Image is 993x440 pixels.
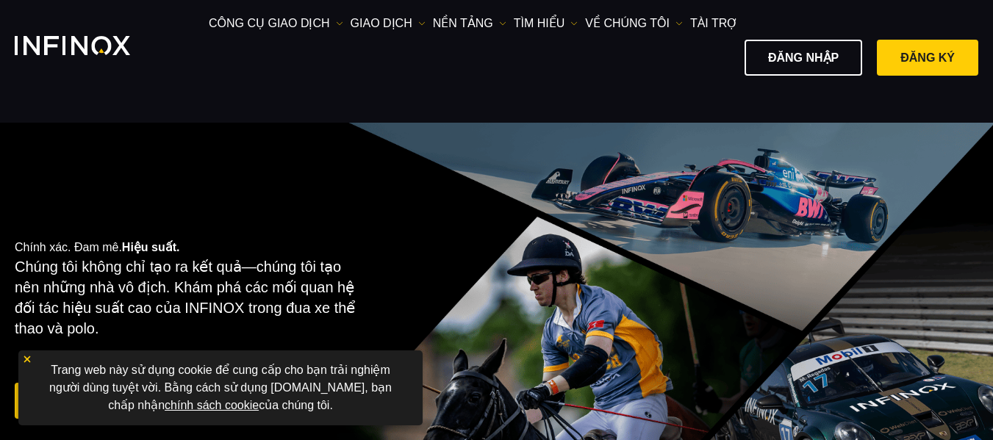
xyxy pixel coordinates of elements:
[877,40,978,76] a: Đăng ký
[15,36,165,55] a: INFINOX Logo
[433,15,506,32] a: NỀN TẢNG
[122,241,180,253] strong: Hiệu suất.
[22,354,32,364] img: yellow close icon
[209,15,343,32] a: công cụ giao dịch
[15,256,362,339] p: Chúng tôi không chỉ tạo ra kết quả—chúng tôi tạo nên những nhà vô địch. Khám phá các mối quan hệ ...
[165,399,259,411] a: chính sách cookie
[351,15,426,32] a: GIAO DỊCH
[514,15,578,32] a: Tìm hiểu
[585,15,683,32] a: VỀ CHÚNG TÔI
[15,383,116,419] a: Đăng ký
[26,358,415,418] p: Trang web này sử dụng cookie để cung cấp cho bạn trải nghiệm người dùng tuyệt vời. Bằng cách sử d...
[745,40,862,76] a: Đăng nhập
[690,15,738,32] a: Tài trợ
